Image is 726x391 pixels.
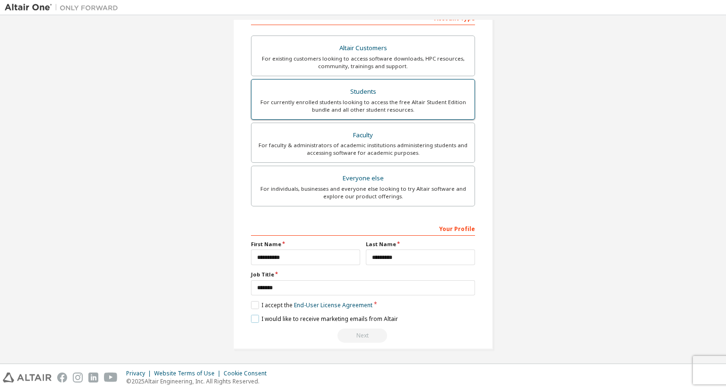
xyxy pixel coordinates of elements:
div: Students [257,85,469,98]
div: Altair Customers [257,42,469,55]
div: Your Profile [251,221,475,236]
label: I accept the [251,301,372,309]
label: Job Title [251,271,475,278]
div: For faculty & administrators of academic institutions administering students and accessing softwa... [257,142,469,157]
div: Cookie Consent [224,370,272,377]
img: altair_logo.svg [3,373,52,382]
img: youtube.svg [104,373,118,382]
img: linkedin.svg [88,373,98,382]
a: End-User License Agreement [294,301,372,309]
div: Faculty [257,129,469,142]
div: Website Terms of Use [154,370,224,377]
label: Last Name [366,240,475,248]
div: For individuals, businesses and everyone else looking to try Altair software and explore our prod... [257,185,469,200]
div: Everyone else [257,172,469,185]
p: © 2025 Altair Engineering, Inc. All Rights Reserved. [126,377,272,385]
div: Select your account type to continue [251,329,475,343]
img: instagram.svg [73,373,83,382]
img: facebook.svg [57,373,67,382]
div: For currently enrolled students looking to access the free Altair Student Edition bundle and all ... [257,98,469,114]
div: For existing customers looking to access software downloads, HPC resources, community, trainings ... [257,55,469,70]
label: First Name [251,240,360,248]
div: Privacy [126,370,154,377]
label: I would like to receive marketing emails from Altair [251,315,398,323]
img: Altair One [5,3,123,12]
